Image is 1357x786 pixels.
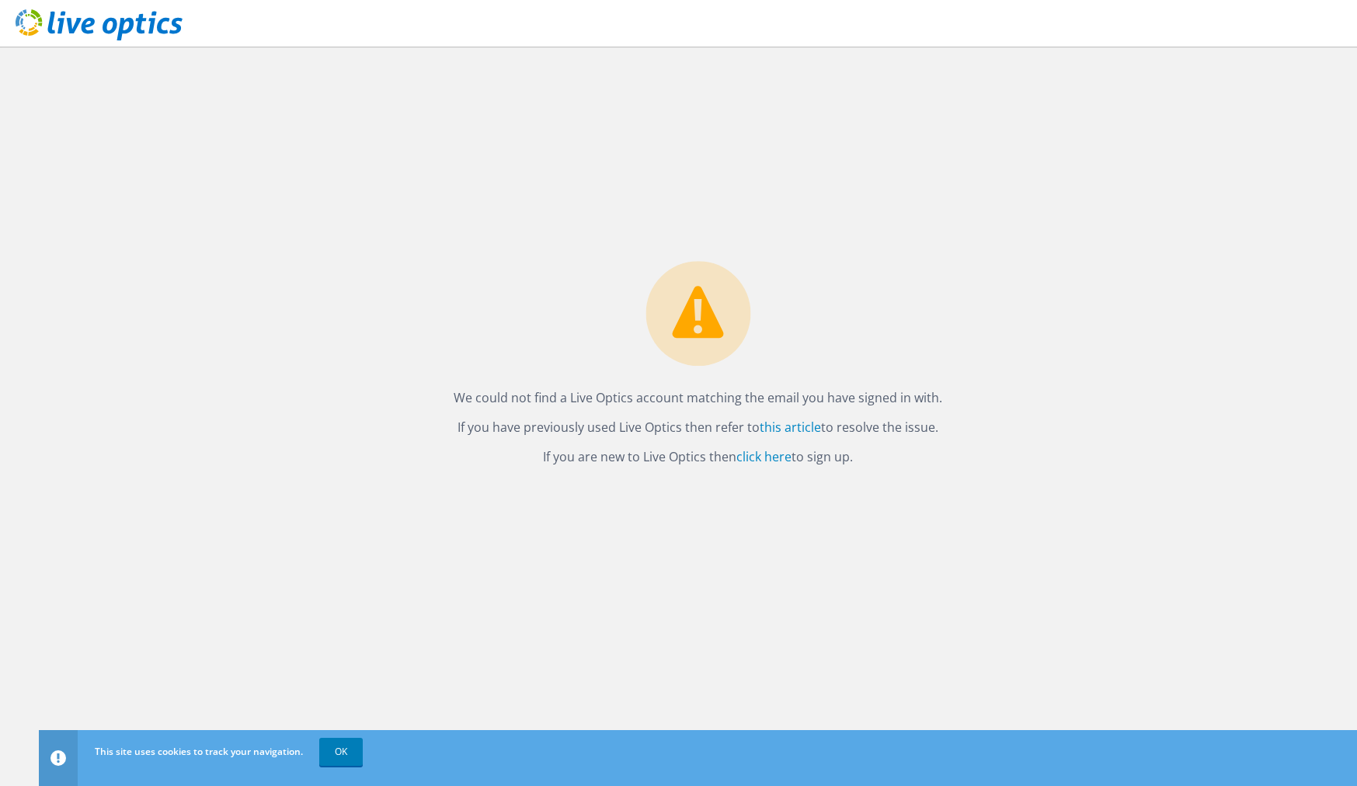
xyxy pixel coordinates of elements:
[454,388,942,409] p: We could not find a Live Optics account matching the email you have signed in with.
[454,447,942,468] p: If you are new to Live Optics then to sign up.
[454,417,942,439] p: If you have previously used Live Optics then refer to to resolve the issue.
[736,449,792,466] a: click here
[760,419,821,436] a: this article
[95,745,303,758] span: This site uses cookies to track your navigation.
[319,738,363,766] a: OK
